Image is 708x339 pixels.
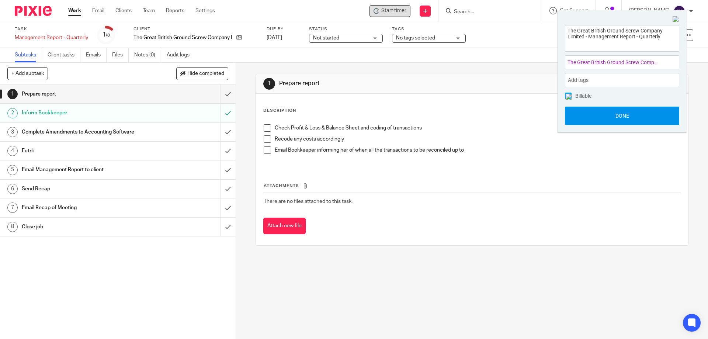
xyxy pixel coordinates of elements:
[81,44,124,48] div: Keywords by Traffic
[673,5,685,17] img: svg%3E
[565,55,679,69] div: Project: The Great British Ground Screw Company Limited
[560,8,588,13] span: Get Support
[453,9,520,15] input: Search
[381,7,406,15] span: Start timer
[22,107,149,118] h1: Inform Bookkeeper
[263,218,306,234] button: Attach new file
[20,43,26,49] img: tab_domain_overview_orange.svg
[7,222,18,232] div: 8
[7,89,18,99] div: 1
[267,26,300,32] label: Due by
[267,35,282,40] span: [DATE]
[195,7,215,14] a: Settings
[7,127,18,137] div: 3
[7,108,18,118] div: 2
[263,108,296,114] p: Description
[176,67,228,80] button: Hide completed
[15,48,42,62] a: Subtasks
[7,67,48,80] button: + Add subtask
[115,7,132,14] a: Clients
[392,26,466,32] label: Tags
[48,48,80,62] a: Client tasks
[396,35,435,41] span: No tags selected
[143,7,155,14] a: Team
[275,124,680,132] p: Check Profit & Loss & Balance Sheet and coding of transactions
[15,34,88,41] div: Management Report - Quarterly
[68,7,81,14] a: Work
[134,48,161,62] a: Notes (0)
[19,19,81,25] div: Domain: [DOMAIN_NAME]
[22,127,149,138] h1: Complete Amendments to Accounting Software
[22,145,149,156] h1: Futrli
[12,12,18,18] img: logo_orange.svg
[309,26,383,32] label: Status
[103,31,110,39] div: 1
[629,7,670,14] p: [PERSON_NAME]
[166,7,184,14] a: Reports
[565,25,679,49] textarea: The Great British Ground Screw Company Limited - Management Report - Quarterly
[263,78,275,90] div: 1
[112,48,129,62] a: Files
[568,59,660,66] span: The Great British Ground Screw Company Limited
[275,146,680,154] p: Email Bookkeeper informing her of when all the transactions to be reconciled up to
[7,184,18,194] div: 6
[279,80,488,87] h1: Prepare report
[21,12,36,18] div: v 4.0.25
[313,35,339,41] span: Not started
[673,16,679,23] img: Close
[264,184,299,188] span: Attachments
[568,75,592,86] span: Add tags
[7,165,18,175] div: 5
[28,44,66,48] div: Domain Overview
[15,26,88,32] label: Task
[92,7,104,14] a: Email
[167,48,195,62] a: Audit logs
[565,107,679,125] button: Done
[275,135,680,143] p: Recode any costs accordingly
[369,5,410,17] div: The Great British Ground Screw Company Limited - Management Report - Quarterly
[7,146,18,156] div: 4
[7,203,18,213] div: 7
[86,48,107,62] a: Emails
[22,202,149,213] h1: Email Recap of Meeting
[566,94,572,100] img: checked.png
[133,26,257,32] label: Client
[264,199,353,204] span: There are no files attached to this task.
[22,221,149,232] h1: Close job
[22,89,149,100] h1: Prepare report
[22,164,149,175] h1: Email Management Report to client
[15,6,52,16] img: Pixie
[73,43,79,49] img: tab_keywords_by_traffic_grey.svg
[12,19,18,25] img: website_grey.svg
[22,183,149,194] h1: Send Recap
[133,34,233,41] p: The Great British Ground Screw Company Limited
[187,71,224,77] span: Hide completed
[575,93,591,98] span: Billable
[106,33,110,37] small: /8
